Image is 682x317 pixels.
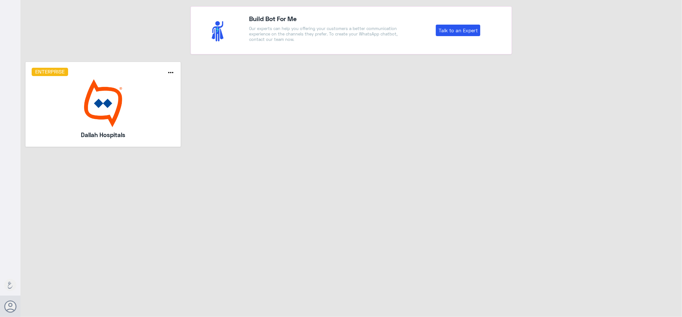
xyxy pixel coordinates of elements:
i: more_horiz [167,69,175,76]
img: bot image [32,79,175,127]
h5: Dallah Hospitals [51,130,155,139]
a: Talk to an Expert [436,25,480,36]
p: Our experts can help you offering your customers a better communication experience on the channel... [249,26,400,42]
h6: Enterprise [32,68,68,76]
h4: Build Bot For Me [249,14,400,23]
button: more_horiz [167,69,175,78]
button: Avatar [4,300,16,313]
